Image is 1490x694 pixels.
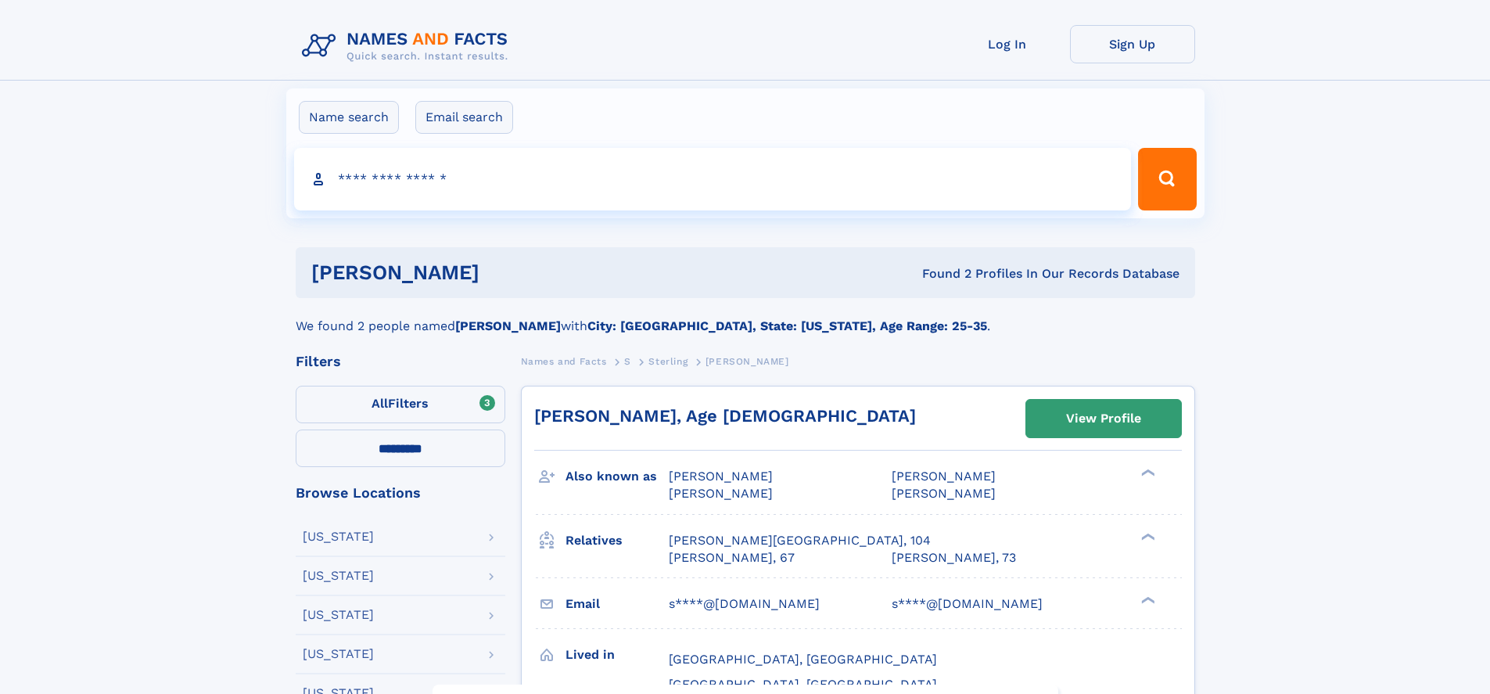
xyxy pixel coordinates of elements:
[565,591,669,617] h3: Email
[945,25,1070,63] a: Log In
[669,486,773,501] span: [PERSON_NAME]
[669,677,937,692] span: [GEOGRAPHIC_DATA], [GEOGRAPHIC_DATA]
[303,570,374,582] div: [US_STATE]
[669,652,937,667] span: [GEOGRAPHIC_DATA], [GEOGRAPHIC_DATA]
[299,101,399,134] label: Name search
[455,318,561,333] b: [PERSON_NAME]
[565,527,669,554] h3: Relatives
[296,386,505,423] label: Filters
[892,486,996,501] span: [PERSON_NAME]
[565,642,669,668] h3: Lived in
[624,356,631,367] span: S
[1137,531,1156,541] div: ❯
[521,351,607,371] a: Names and Facts
[624,351,631,371] a: S
[1066,401,1141,437] div: View Profile
[303,530,374,543] div: [US_STATE]
[892,549,1016,566] a: [PERSON_NAME], 73
[296,298,1195,336] div: We found 2 people named with .
[372,396,388,411] span: All
[669,469,773,484] span: [PERSON_NAME]
[303,609,374,621] div: [US_STATE]
[669,549,795,566] a: [PERSON_NAME], 67
[701,265,1179,282] div: Found 2 Profiles In Our Records Database
[296,25,521,67] img: Logo Names and Facts
[415,101,513,134] label: Email search
[565,463,669,490] h3: Also known as
[1138,148,1196,210] button: Search Button
[294,148,1132,210] input: search input
[587,318,987,333] b: City: [GEOGRAPHIC_DATA], State: [US_STATE], Age Range: 25-35
[892,469,996,484] span: [PERSON_NAME]
[296,486,505,500] div: Browse Locations
[534,406,916,426] a: [PERSON_NAME], Age [DEMOGRAPHIC_DATA]
[1026,400,1181,437] a: View Profile
[1137,468,1156,478] div: ❯
[296,354,505,369] div: Filters
[706,356,789,367] span: [PERSON_NAME]
[648,356,688,367] span: Sterling
[1070,25,1195,63] a: Sign Up
[669,532,931,549] a: [PERSON_NAME][GEOGRAPHIC_DATA], 104
[303,648,374,660] div: [US_STATE]
[1137,595,1156,605] div: ❯
[311,263,701,282] h1: [PERSON_NAME]
[648,351,688,371] a: Sterling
